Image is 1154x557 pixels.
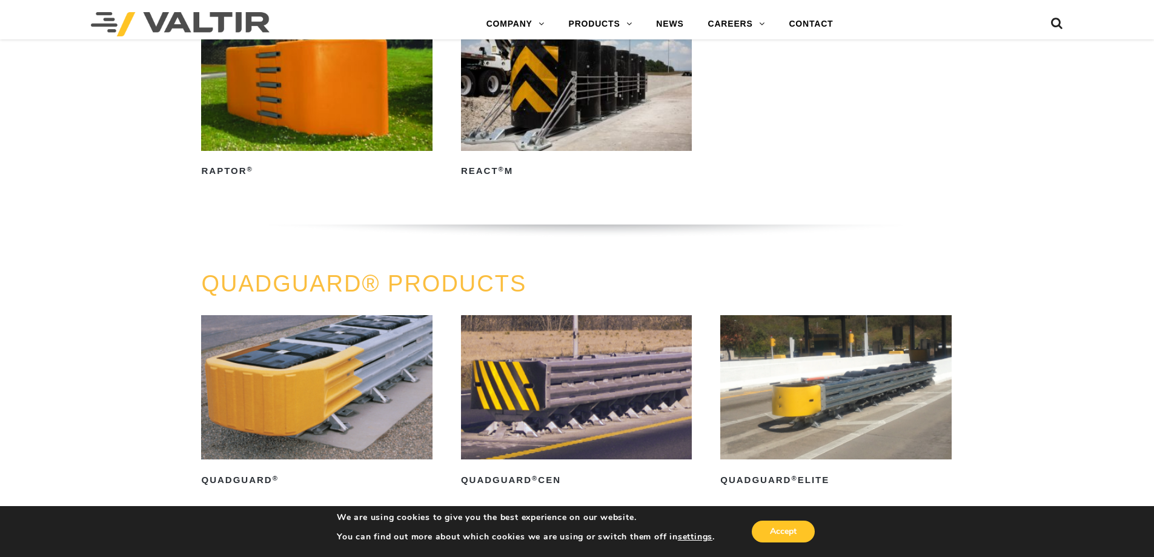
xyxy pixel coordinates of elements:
a: RAPTOR® [201,6,432,181]
a: CONTACT [777,12,845,36]
a: QuadGuard® [201,315,432,490]
a: QuadGuard®CEN [461,315,692,490]
sup: ® [247,165,253,173]
a: REACT®M [461,6,692,181]
sup: ® [499,165,505,173]
a: COMPANY [474,12,557,36]
a: NEWS [644,12,695,36]
sup: ® [791,475,797,482]
h2: RAPTOR [201,162,432,181]
sup: ® [273,475,279,482]
h2: QuadGuard Elite [720,470,951,490]
h2: REACT M [461,162,692,181]
img: Valtir [91,12,270,36]
a: QUADGUARD® PRODUCTS [201,271,526,296]
a: PRODUCTS [557,12,645,36]
button: Accept [752,521,815,542]
sup: ® [532,475,538,482]
h2: QuadGuard CEN [461,470,692,490]
h2: QuadGuard [201,470,432,490]
a: QuadGuard®Elite [720,315,951,490]
button: settings [678,532,712,542]
p: We are using cookies to give you the best experience on our website. [337,512,715,523]
a: CAREERS [696,12,777,36]
p: You can find out more about which cookies we are using or switch them off in . [337,532,715,542]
